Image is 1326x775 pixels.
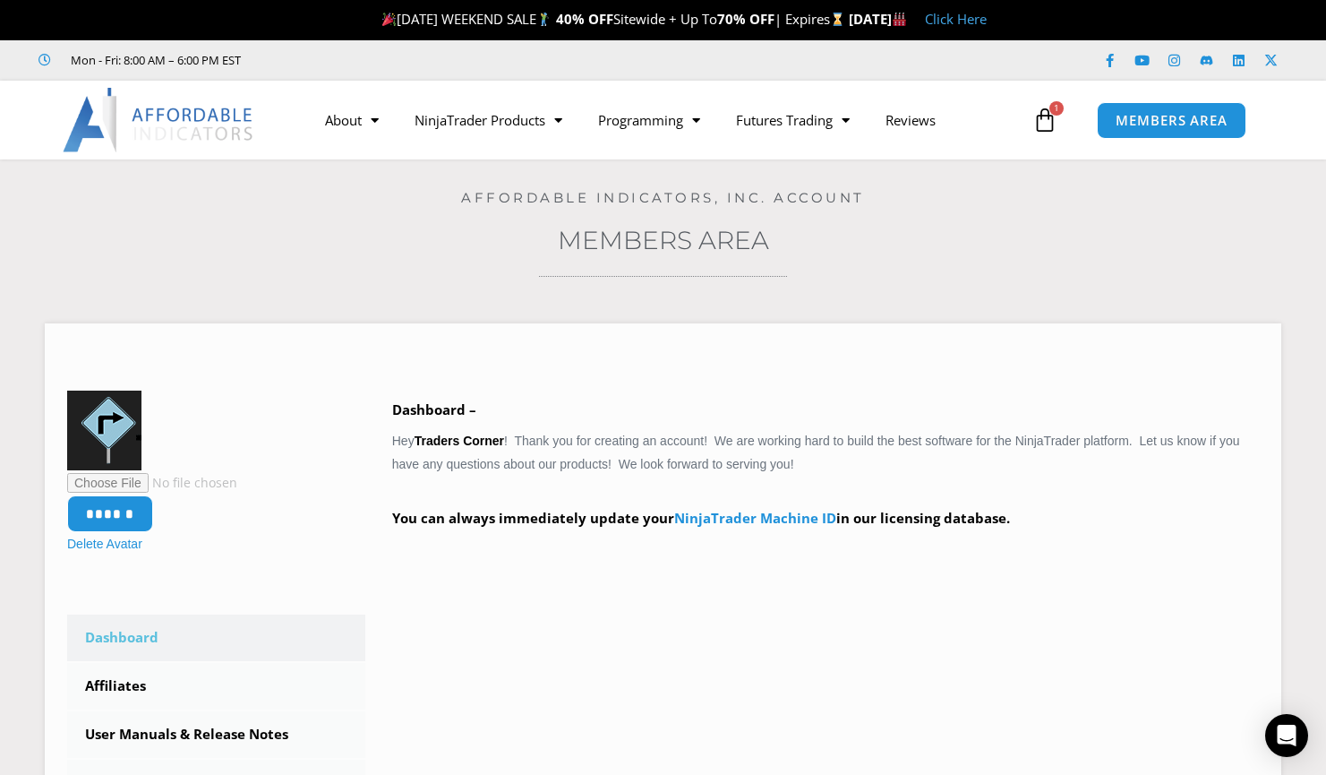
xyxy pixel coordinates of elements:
[849,10,907,28] strong: [DATE]
[397,99,580,141] a: NinjaTrader Products
[580,99,718,141] a: Programming
[1049,101,1064,116] span: 1
[307,99,397,141] a: About
[1097,102,1246,139] a: MEMBERS AREA
[461,189,865,206] a: Affordable Indicators, Inc. Account
[537,13,551,26] img: 🏌️‍♂️
[415,434,504,448] strong: Traders Corner
[718,99,868,141] a: Futures Trading
[63,88,255,152] img: LogoAI | Affordable Indicators – NinjaTrader
[392,509,1010,527] strong: You can always immediately update your in our licensing database.
[67,391,141,470] img: tc%20sign%20logo.png
[67,537,142,551] a: Delete Avatar
[382,13,396,26] img: 🎉
[1116,114,1228,127] span: MEMBERS AREA
[1265,714,1308,757] div: Open Intercom Messenger
[378,10,848,28] span: [DATE] WEEKEND SALE Sitewide + Up To | Expires
[67,711,365,758] a: User Manuals & Release Notes
[67,615,365,661] a: Dashboard
[66,49,241,71] span: Mon - Fri: 8:00 AM – 6:00 PM EST
[893,13,906,26] img: 🏭
[266,51,535,69] iframe: Customer reviews powered by Trustpilot
[558,225,769,255] a: Members Area
[868,99,954,141] a: Reviews
[717,10,774,28] strong: 70% OFF
[307,99,1029,141] nav: Menu
[925,10,987,28] a: Click Here
[556,10,613,28] strong: 40% OFF
[1005,94,1084,146] a: 1
[674,509,836,527] a: NinjaTrader Machine ID
[67,663,365,710] a: Affiliates
[831,13,844,26] img: ⌛
[392,400,476,418] b: Dashboard –
[392,398,1259,556] div: Hey ! Thank you for creating an account! We are working hard to build the best software for the N...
